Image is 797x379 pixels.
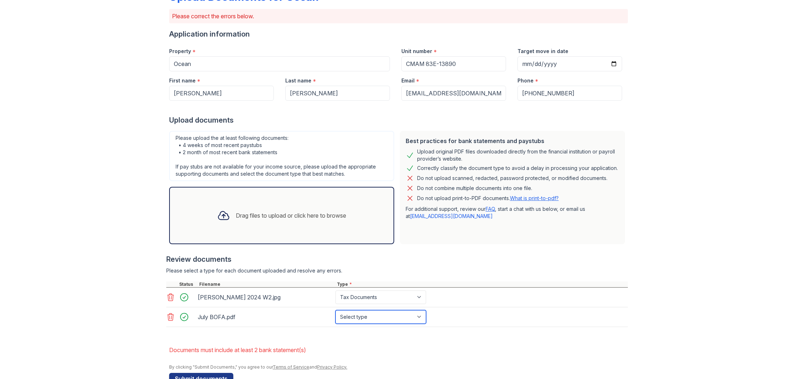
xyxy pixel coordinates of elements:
[406,137,619,145] div: Best practices for bank statements and paystubs
[178,281,198,287] div: Status
[169,29,628,39] div: Application information
[285,77,311,84] label: Last name
[335,281,628,287] div: Type
[169,131,394,181] div: Please upload the at least following documents: • 4 weeks of most recent paystubs • 2 month of mo...
[198,292,333,303] div: [PERSON_NAME] 2024 W2.jpg
[169,364,628,370] div: By clicking "Submit Documents," you agree to our and
[236,211,346,220] div: Drag files to upload or click here to browse
[169,115,628,125] div: Upload documents
[198,281,335,287] div: Filename
[401,77,415,84] label: Email
[273,364,309,370] a: Terms of Service
[410,213,493,219] a: [EMAIL_ADDRESS][DOMAIN_NAME]
[417,184,532,193] div: Do not combine multiple documents into one file.
[169,343,628,357] li: Documents must include at least 2 bank statement(s)
[417,148,619,162] div: Upload original PDF files downloaded directly from the financial institution or payroll provider’...
[172,12,625,20] p: Please correct the errors below.
[517,48,568,55] label: Target move in date
[417,195,559,202] p: Do not upload print-to-PDF documents.
[166,267,628,274] div: Please select a type for each document uploaded and resolve any errors.
[510,195,559,201] a: What is print-to-pdf?
[406,205,619,220] p: For additional support, review our , start a chat with us below, or email us at
[417,174,607,183] div: Do not upload scanned, redacted, password protected, or modified documents.
[198,311,333,323] div: July BOFA.pdf
[317,364,347,370] a: Privacy Policy.
[166,254,628,264] div: Review documents
[417,164,618,172] div: Correctly classify the document type to avoid a delay in processing your application.
[486,206,495,212] a: FAQ
[517,77,534,84] label: Phone
[169,48,191,55] label: Property
[169,77,196,84] label: First name
[401,48,432,55] label: Unit number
